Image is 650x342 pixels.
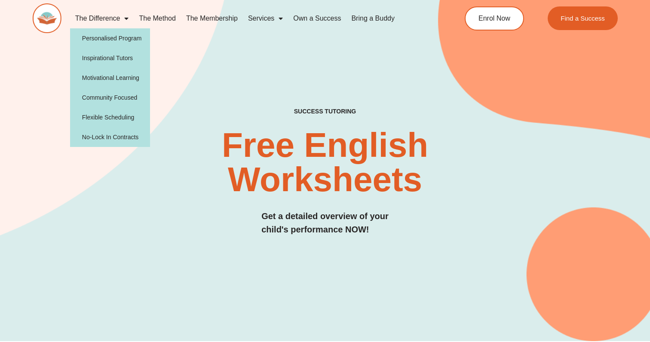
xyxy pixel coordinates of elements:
a: Personalised Program [70,28,150,48]
a: Community Focused [70,88,150,107]
a: The Method [134,9,181,28]
h2: Free English Worksheets​ [132,128,518,197]
h4: SUCCESS TUTORING​ [239,108,412,115]
a: Flexible Scheduling [70,107,150,127]
a: Motivational Learning [70,68,150,88]
a: Inspirational Tutors [70,48,150,68]
nav: Menu [70,9,432,28]
a: Enrol Now [465,6,524,31]
span: Enrol Now [478,15,510,22]
h3: Get a detailed overview of your child's performance NOW! [261,210,389,236]
ul: The Difference [70,28,150,147]
a: Services [243,9,288,28]
a: The Difference [70,9,134,28]
a: Find a Success [548,6,618,30]
span: Find a Success [561,15,605,21]
a: Bring a Buddy [346,9,400,28]
iframe: Chat Widget [607,301,650,342]
a: No-Lock In Contracts [70,127,150,147]
a: The Membership [181,9,243,28]
a: Own a Success [288,9,346,28]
